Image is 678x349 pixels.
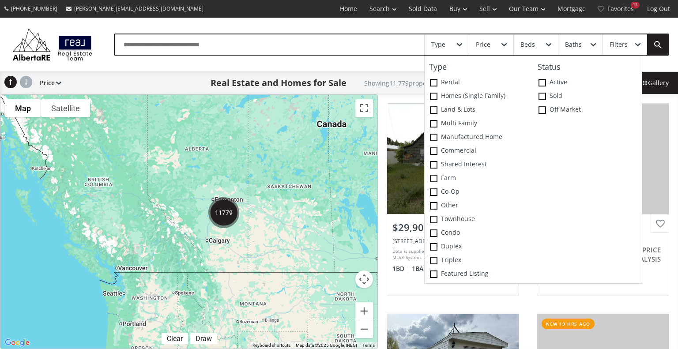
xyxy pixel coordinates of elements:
label: Other [425,199,533,213]
div: 5028 49, Irma, AB T0B2H0 [392,237,513,245]
label: Townhouse [425,213,533,226]
label: Land & Lots [425,103,533,117]
label: Shared Interest [425,158,533,172]
span: 1 BD [392,264,410,273]
button: Show street map [5,99,41,117]
a: Terms [362,343,375,348]
img: Logo [9,26,96,63]
label: Sold [533,90,642,103]
div: Click to draw. [190,334,217,343]
div: Clear [165,334,185,343]
button: Zoom in [355,302,373,320]
h1: Real Estate and Homes for Sale [211,77,347,89]
div: Click to clear. [162,334,188,343]
span: [PERSON_NAME][EMAIL_ADDRESS][DOMAIN_NAME] [74,5,203,12]
img: Google [3,337,32,349]
label: Commercial [425,144,533,158]
a: Open this area in Google Maps (opens a new window) [3,337,32,349]
button: Map camera controls [355,270,373,288]
label: Farm [425,172,533,185]
label: Duplex [425,240,533,254]
span: Gallery [641,79,669,87]
div: Draw [193,334,214,343]
div: Gallery [631,72,678,94]
span: 1 BA [412,264,429,273]
button: Keyboard shortcuts [252,342,290,349]
a: [PERSON_NAME][EMAIL_ADDRESS][DOMAIN_NAME] [62,0,208,17]
label: Condo [425,226,533,240]
label: Featured Listing [425,267,533,281]
a: $29,900[STREET_ADDRESS][PERSON_NAME]Data is supplied by Pillar 9™ MLS® System. Pillar 9™ is the o... [378,94,528,304]
label: Off Market [533,103,642,117]
label: Rental [425,76,533,90]
h4: Status [533,63,642,71]
label: Co-op [425,185,533,199]
span: Map data ©2025 Google, INEGI [296,343,357,348]
label: Multi family [425,117,533,131]
div: Price [476,41,490,48]
button: Toggle fullscreen view [355,99,373,117]
div: Data is supplied by Pillar 9™ MLS® System. Pillar 9™ is the owner of the copyright in its MLS® Sy... [392,248,460,261]
div: Price [35,72,61,94]
div: Filters [610,41,628,48]
label: Manufactured Home [425,131,533,144]
div: 11779 [205,194,243,232]
h2: Showing 11,779 properties [364,80,440,86]
button: Zoom out [355,320,373,338]
label: Active [533,76,642,90]
button: Show satellite imagery [41,99,90,117]
span: [PHONE_NUMBER] [11,5,57,12]
div: $29,900 [392,221,513,234]
div: 13 [631,2,640,8]
label: Triplex [425,254,533,267]
div: Type [431,41,445,48]
div: Beds [520,41,535,48]
label: Homes (Single Family) [425,90,533,103]
h4: Type [425,63,533,71]
div: Baths [565,41,582,48]
span: NO PRICE ANALYSIS [630,245,663,264]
